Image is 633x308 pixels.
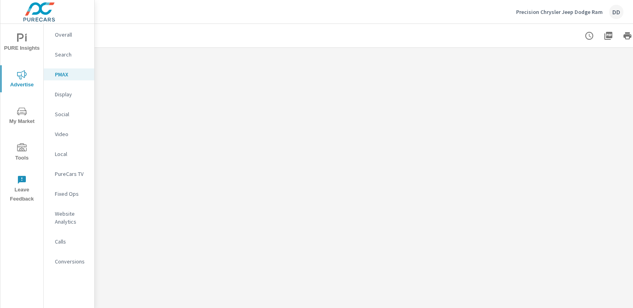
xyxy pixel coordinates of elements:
span: My Market [3,107,41,126]
div: PMAX [44,68,94,80]
div: DD [609,5,623,19]
div: Website Analytics [44,208,94,228]
button: "Export Report to PDF" [600,28,616,44]
p: Social [55,110,88,118]
p: Search [55,51,88,58]
p: PureCars TV [55,170,88,178]
span: PURE Insights [3,33,41,53]
div: Calls [44,236,94,248]
p: Website Analytics [55,210,88,226]
div: PureCars TV [44,168,94,180]
span: Save this to your personalized report [219,67,232,80]
p: Precision Chrysler Jeep Dodge Ram [516,8,603,16]
span: Tools [3,143,41,163]
div: Conversions [44,255,94,267]
div: Video [44,128,94,140]
p: Conversions [55,257,88,265]
div: Overall [44,29,94,41]
p: Last month [107,81,140,91]
div: Local [44,148,94,160]
p: Local [55,150,88,158]
span: Advertise [3,70,41,90]
p: Calls [55,238,88,246]
p: Video [55,130,88,138]
div: nav menu [0,24,43,207]
h5: Impressions [107,72,151,81]
p: Overall [55,31,88,39]
div: Social [44,108,94,120]
div: Fixed Ops [44,188,94,200]
div: Search [44,49,94,60]
span: The number of times an ad was shown on your behalf. [207,69,216,78]
span: Leave Feedback [3,175,41,204]
p: Display [55,90,88,98]
p: PMAX [55,70,88,78]
p: Fixed Ops [55,190,88,198]
div: Display [44,88,94,100]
